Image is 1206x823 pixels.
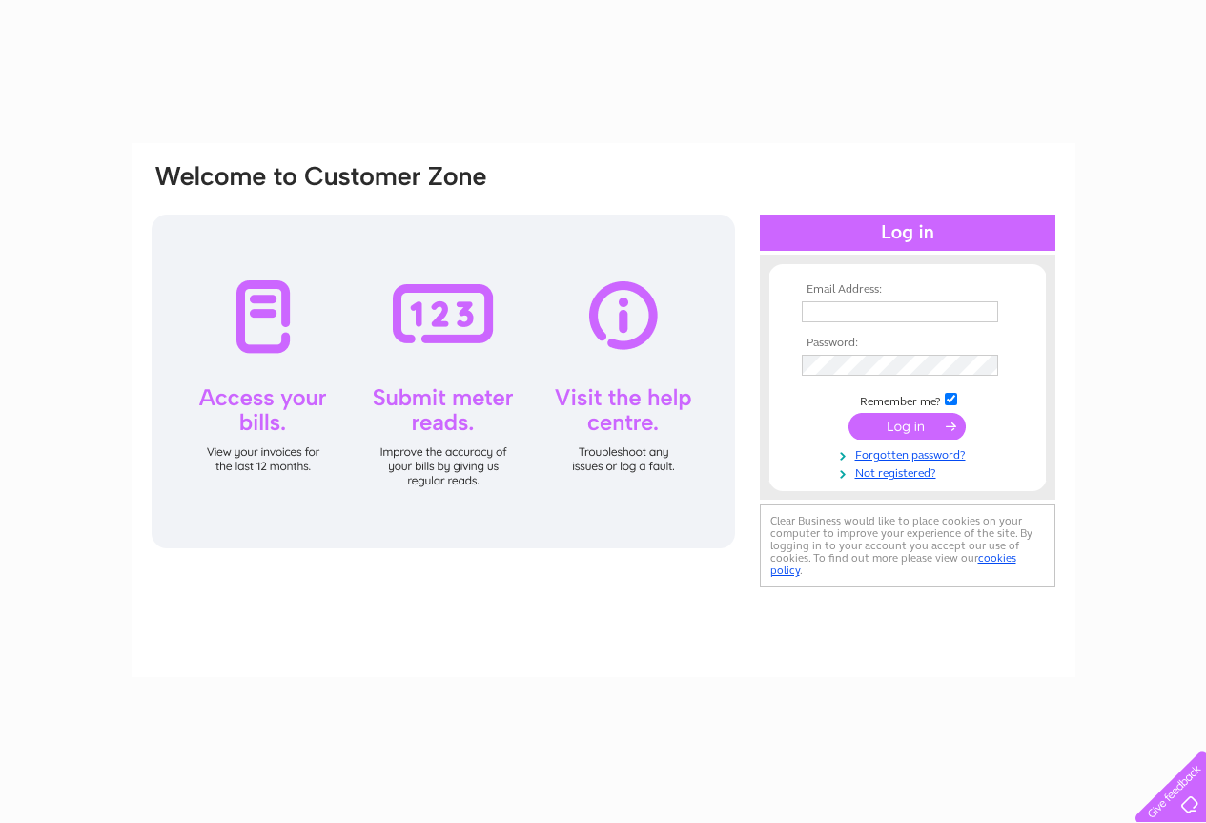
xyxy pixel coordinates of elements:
[797,283,1018,297] th: Email Address:
[802,463,1018,481] a: Not registered?
[770,551,1016,577] a: cookies policy
[760,504,1055,587] div: Clear Business would like to place cookies on your computer to improve your experience of the sit...
[797,337,1018,350] th: Password:
[848,413,966,440] input: Submit
[797,390,1018,409] td: Remember me?
[802,444,1018,463] a: Forgotten password?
